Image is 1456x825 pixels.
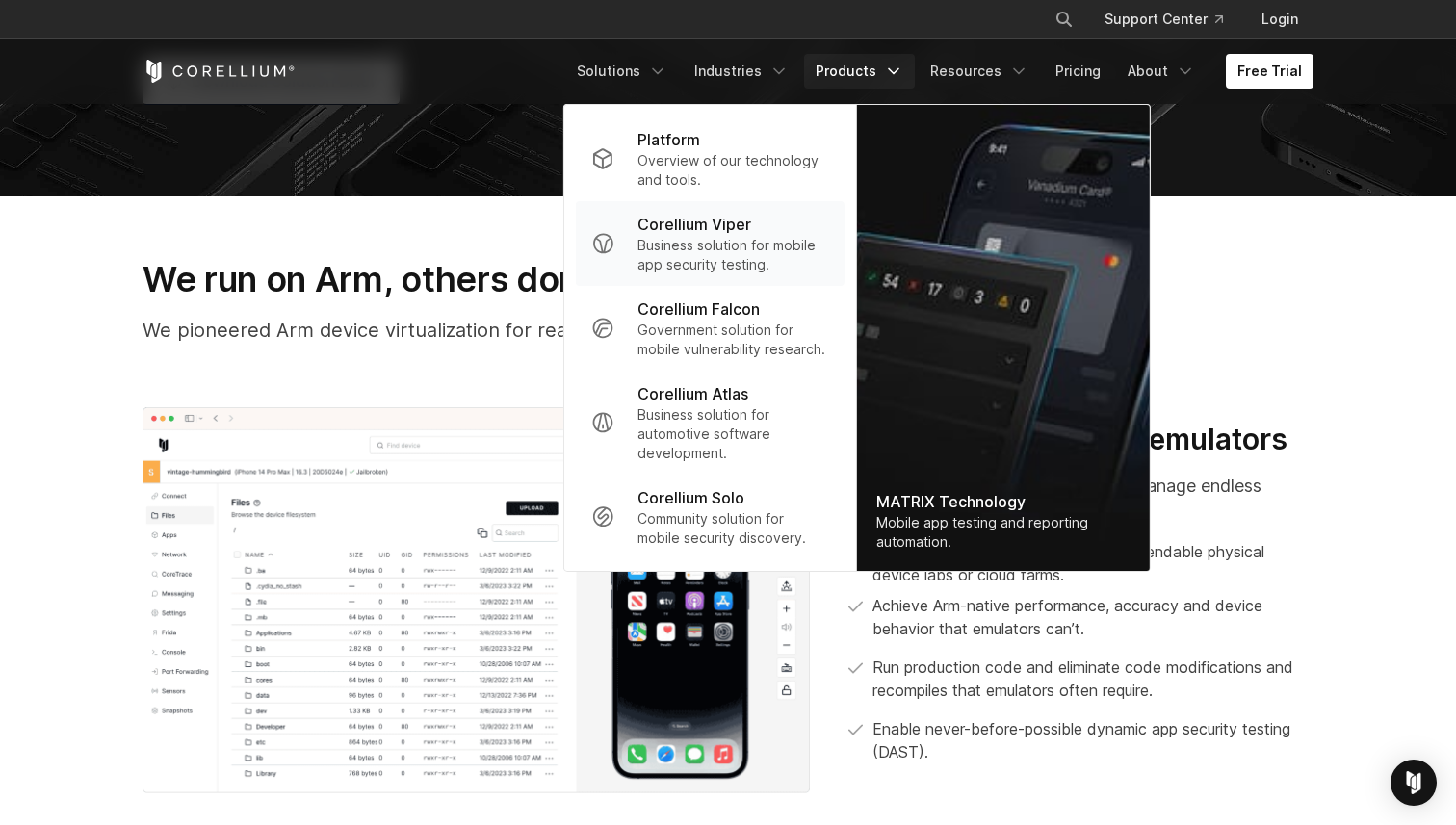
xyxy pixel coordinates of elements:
p: Corellium Solo [637,486,744,509]
button: Search [1047,2,1081,37]
p: Business solution for mobile app security testing. [637,236,829,274]
a: Solutions [565,54,679,89]
p: Platform [637,128,700,151]
a: Industries [683,54,800,89]
div: Navigation Menu [1031,2,1313,37]
p: Corellium Atlas [637,382,748,405]
a: MATRIX Technology Mobile app testing and reporting automation. [857,105,1150,571]
p: Government solution for mobile vulnerability research. [637,321,829,359]
a: Corellium Home [143,60,296,83]
a: Pricing [1044,54,1112,89]
a: Free Trial [1226,54,1313,89]
a: About [1116,54,1207,89]
p: Achieve Arm-native performance, accuracy and device behavior that emulators can’t. [872,594,1313,640]
p: Enable never-before-possible dynamic app security testing (DAST). [872,717,1313,763]
p: Business solution for automotive software development. [637,405,829,463]
a: Resources [919,54,1040,89]
div: Open Intercom Messenger [1391,760,1437,806]
p: Overview of our technology and tools. [637,151,829,190]
div: Navigation Menu [565,54,1313,89]
div: MATRIX Technology [876,490,1131,513]
a: Platform Overview of our technology and tools. [576,116,845,201]
p: Run production code and eliminate code modifications and recompiles that emulators often require. [872,656,1313,702]
a: Products [804,54,915,89]
p: Corellium Falcon [637,297,760,321]
img: Dynamic app security testing (DSAT); iOS pentest [143,407,810,794]
a: Corellium Falcon Government solution for mobile vulnerability research. [576,286,845,371]
a: Corellium Solo Community solution for mobile security discovery. [576,475,845,559]
img: Matrix_WebNav_1x [857,105,1150,571]
p: Corellium Viper [637,213,751,236]
p: Community solution for mobile security discovery. [637,509,829,548]
h3: We run on Arm, others don’t [143,258,1313,300]
a: Support Center [1089,2,1238,37]
p: We pioneered Arm device virtualization for real-world mobile app security testing. [143,316,1313,345]
a: Corellium Atlas Business solution for automotive software development. [576,371,845,475]
a: Corellium Viper Business solution for mobile app security testing. [576,201,845,286]
div: Mobile app testing and reporting automation. [876,513,1131,552]
a: Login [1246,2,1313,37]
